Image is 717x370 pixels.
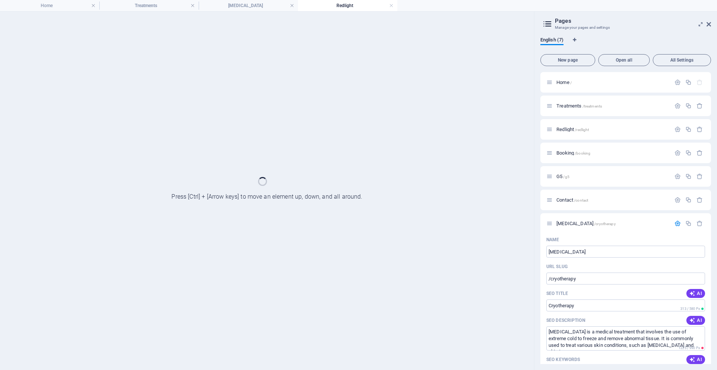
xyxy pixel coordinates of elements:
[686,355,705,364] button: AI
[674,150,681,156] div: Settings
[677,345,705,351] span: Calculated pixel length in search results
[674,173,681,180] div: Settings
[540,37,711,51] div: Language Tabs
[556,103,602,109] span: Treatments
[555,24,696,31] h3: Manage your pages and settings
[685,103,692,109] div: Duplicate
[554,174,671,179] div: G5/g5
[696,126,703,133] div: Remove
[556,80,572,85] span: Click to open page
[674,197,681,203] div: Settings
[685,126,692,133] div: Duplicate
[679,346,700,350] span: 1225 / 990 Px
[546,264,568,270] p: URL SLUG
[696,220,703,227] div: Remove
[544,58,592,62] span: New page
[685,220,692,227] div: Duplicate
[99,1,199,10] h4: Treatments
[555,18,711,24] h2: Pages
[653,54,711,66] button: All Settings
[546,273,705,285] input: Last part of the URL for this page
[583,104,602,108] span: /treatments
[540,35,564,46] span: English (7)
[546,317,585,323] p: SEO Description
[556,197,588,203] span: Click to open page
[563,175,569,179] span: /g5
[556,221,616,226] span: Click to open page
[546,317,585,323] label: The text in search results and social media
[298,1,397,10] h4: Redlight
[554,127,671,132] div: Redlight/redlight
[674,103,681,109] div: Settings
[554,80,671,85] div: Home/
[686,289,705,298] button: AI
[680,307,700,311] span: 313 / 580 Px
[685,79,692,85] div: Duplicate
[570,81,572,85] span: /
[685,173,692,180] div: Duplicate
[556,150,590,156] span: Click to open page
[696,150,703,156] div: Remove
[554,103,671,108] div: Treatments/treatments
[686,316,705,325] button: AI
[546,290,568,296] p: SEO Title
[574,198,588,202] span: /contact
[696,79,703,85] div: The startpage cannot be deleted
[696,103,703,109] div: Remove
[689,290,702,296] span: AI
[546,326,705,351] textarea: The text in search results and social media
[689,357,702,363] span: AI
[546,264,568,270] label: Last part of the URL for this page
[199,1,298,10] h4: [MEDICAL_DATA]
[594,222,616,226] span: /cryotherapy
[546,237,559,243] p: Name
[556,127,589,132] span: Redlight
[696,173,703,180] div: Remove
[685,197,692,203] div: Duplicate
[674,126,681,133] div: Settings
[554,150,671,155] div: Booking/booking
[554,221,671,226] div: [MEDICAL_DATA]/cryotherapy
[656,58,708,62] span: All Settings
[554,198,671,202] div: Contact/contact
[556,174,569,179] span: Click to open page
[546,357,580,363] p: SEO Keywords
[598,54,650,66] button: Open all
[685,150,692,156] div: Duplicate
[575,128,589,132] span: /redlight
[689,317,702,323] span: AI
[674,79,681,85] div: Settings
[575,151,590,155] span: /booking
[696,197,703,203] div: Remove
[540,54,595,66] button: New page
[602,58,646,62] span: Open all
[546,299,705,311] input: Cryotherapy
